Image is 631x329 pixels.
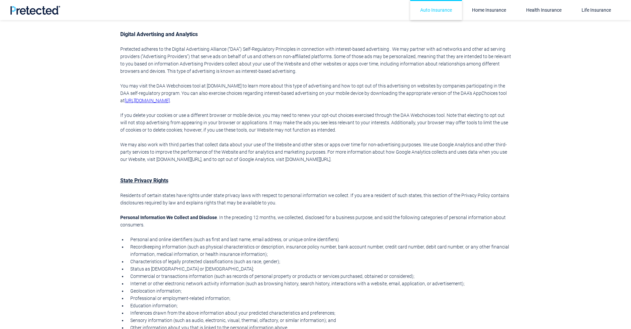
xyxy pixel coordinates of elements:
[127,273,511,280] li: Commercial or transactions information (such as records of personal property or products or servi...
[127,302,511,309] li: Education information;
[120,112,511,134] p: If you delete your cookies or use a different browser or mobile device, you may need to renew you...
[127,287,511,295] li: Geolocation information;
[120,215,217,220] b: Personal Information We Collect and Disclose
[127,265,511,273] li: Status as [DEMOGRAPHIC_DATA] or [DEMOGRAPHIC_DATA];
[127,243,511,258] li: Recordkeeping information (such as physical characteristics or description, insurance policy numb...
[120,141,511,163] p: We may also work with third parties that collect data about your use of the Website and other sit...
[127,258,511,265] li: Characteristics of legally protected classifications (such as race, gender);
[127,295,511,302] li: Professional or employment-related information;
[127,280,511,287] li: Internet or other electronic network activity information (such as browsing history, search histo...
[120,177,168,184] u: State Privacy Rights
[127,309,511,317] li: Inferences drawn from the above information about your predicted characteristics and preferences;
[120,214,511,228] p: . In the preceding 12 months, we collected, disclosed for a business purpose, and sold the follow...
[127,317,511,324] li: Sensory information (such as audio, electronic, visual, thermal, olfactory, or similar informatio...
[120,45,511,75] p: Pretected adheres to the Digital Advertising Alliance (“DAA”) Self-Regulatory Principles in conne...
[120,31,511,38] h3: Digital Advertising and Analytics
[125,98,170,103] a: [URL][DOMAIN_NAME]
[10,6,60,15] img: Pretected Logo
[127,236,511,243] li: Personal and online identifiers (such as first and last name, email address, or unique online ide...
[120,192,511,206] p: Residents of certain states have rights under state privacy laws with respect to personal informa...
[120,82,511,104] p: You may visit the DAA Webchoices tool at [DOMAIN_NAME] to learn more about this type of advertisi...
